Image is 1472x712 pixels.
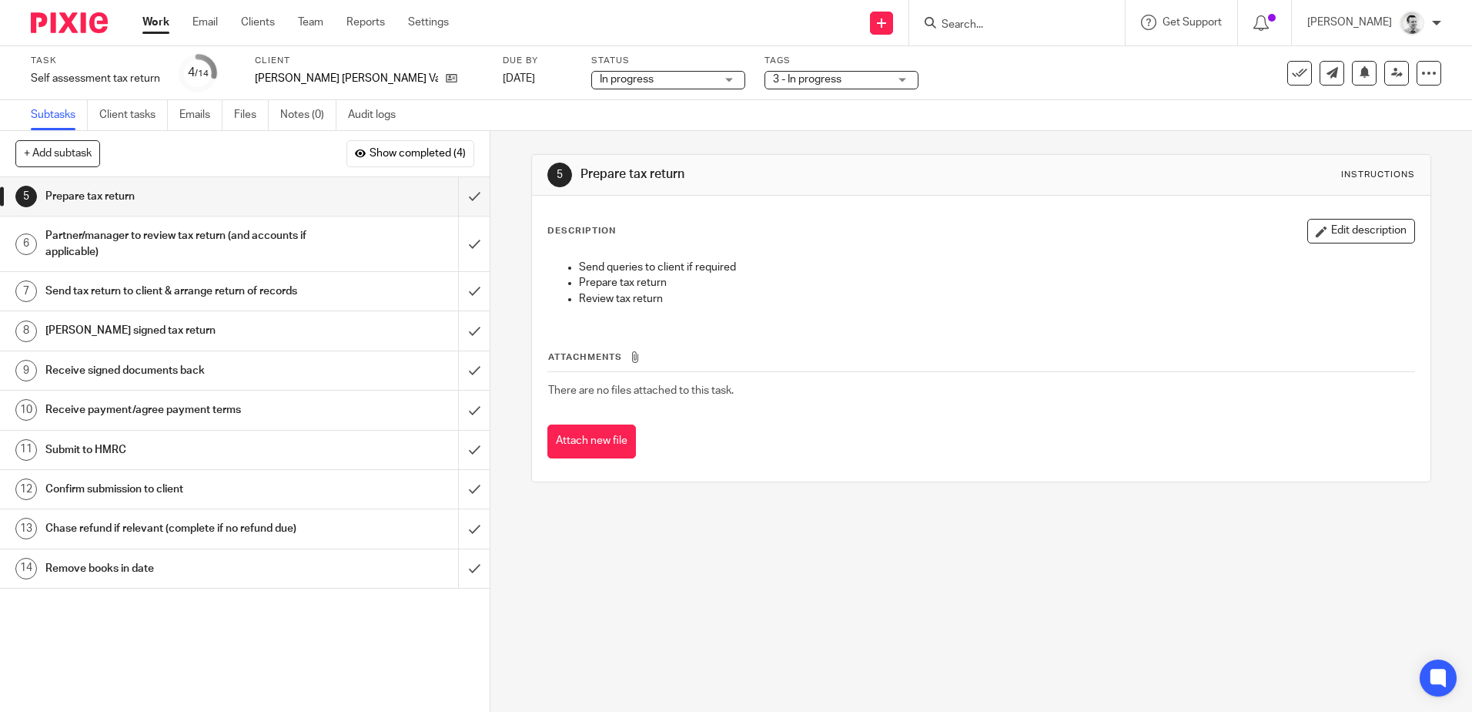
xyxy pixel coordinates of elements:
[31,55,160,67] label: Task
[255,71,438,86] p: [PERSON_NAME] [PERSON_NAME] Vagges
[179,100,222,130] a: Emails
[298,15,323,30] a: Team
[45,478,310,501] h1: Confirm submission to client
[241,15,275,30] a: Clients
[348,100,407,130] a: Audit logs
[1307,219,1415,243] button: Edit description
[1307,15,1392,30] p: [PERSON_NAME]
[1400,11,1424,35] img: Andy_2025.jpg
[15,479,37,500] div: 12
[15,439,37,461] div: 11
[45,398,310,421] h1: Receive payment/agree payment terms
[45,319,310,342] h1: [PERSON_NAME] signed tax return
[15,558,37,579] div: 14
[45,185,310,208] h1: Prepare tax return
[45,359,310,382] h1: Receive signed documents back
[370,148,466,160] span: Show completed (4)
[15,399,37,421] div: 10
[600,74,654,85] span: In progress
[31,12,108,33] img: Pixie
[142,15,169,30] a: Work
[192,15,218,30] a: Email
[15,518,37,539] div: 13
[45,224,310,264] h1: Partner/manager to review tax return (and accounts if applicable)
[579,260,1413,275] p: Send queries to client if required
[45,557,310,580] h1: Remove books in date
[234,100,269,130] a: Files
[188,64,209,82] div: 4
[31,100,88,130] a: Subtasks
[195,69,209,78] small: /14
[764,55,918,67] label: Tags
[346,15,385,30] a: Reports
[580,166,1014,183] h1: Prepare tax return
[346,140,474,166] button: Show completed (4)
[940,18,1079,32] input: Search
[547,163,572,187] div: 5
[15,233,37,255] div: 6
[579,291,1413,307] p: Review tax return
[547,225,616,237] p: Description
[45,280,310,303] h1: Send tax return to client & arrange return of records
[45,517,310,540] h1: Chase refund if relevant (complete if no refund due)
[408,15,449,30] a: Settings
[1163,17,1222,28] span: Get Support
[547,425,636,459] button: Attach new file
[15,140,100,166] button: + Add subtask
[99,100,168,130] a: Client tasks
[773,74,841,85] span: 3 - In progress
[15,360,37,381] div: 9
[280,100,336,130] a: Notes (0)
[503,73,535,84] span: [DATE]
[548,353,622,361] span: Attachments
[31,71,160,86] div: Self assessment tax return
[255,55,483,67] label: Client
[1341,169,1415,181] div: Instructions
[15,280,37,302] div: 7
[45,438,310,462] h1: Submit to HMRC
[15,321,37,342] div: 8
[579,275,1413,291] p: Prepare tax return
[503,55,572,67] label: Due by
[15,186,37,207] div: 5
[548,385,734,396] span: There are no files attached to this task.
[591,55,745,67] label: Status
